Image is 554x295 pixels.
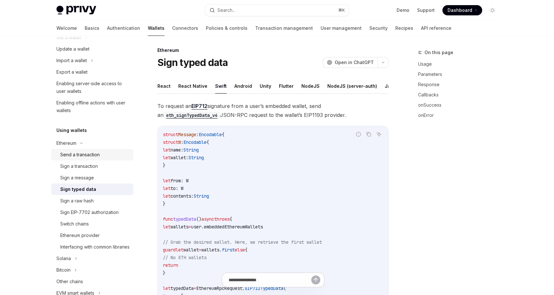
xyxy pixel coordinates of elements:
[51,160,133,172] a: Sign a transaction
[183,247,199,253] span: wallet
[60,151,100,159] div: Send a transaction
[487,5,498,15] button: Toggle dark mode
[189,224,191,230] span: =
[205,4,349,16] button: Search...⌘K
[171,193,194,199] span: contents:
[397,7,409,13] a: Demo
[171,155,189,160] span: wallet:
[164,112,220,119] code: eth_signTypedData_v4
[148,20,164,36] a: Wallets
[173,216,196,222] span: typedData
[171,147,183,153] span: name:
[206,139,209,145] span: {
[172,20,198,36] a: Connectors
[163,162,165,168] span: }
[163,262,178,268] span: return
[56,20,77,36] a: Welcome
[327,78,377,94] button: NodeJS (server-auth)
[171,178,189,184] span: from: W
[178,78,207,94] button: React Native
[163,270,165,276] span: }
[107,20,140,36] a: Authentication
[51,195,133,207] a: Sign a raw hash
[60,209,119,216] div: Sign EIP-7702 authorization
[163,139,178,145] span: struct
[418,69,503,79] a: Parameters
[196,216,201,222] span: ()
[157,57,228,68] h1: Sign typed data
[51,97,133,116] a: Enabling offline actions with user wallets
[424,49,453,56] span: On this page
[163,147,171,153] span: let
[176,247,183,253] span: let
[222,132,224,137] span: {
[56,127,87,134] h5: Using wallets
[311,275,320,284] button: Send message
[56,99,130,114] div: Enabling offline actions with user wallets
[178,139,181,145] span: W
[157,47,389,53] div: Ethereum
[163,132,178,137] span: struct
[417,7,435,13] a: Support
[56,278,83,285] div: Other chains
[178,132,196,137] span: Message
[222,247,235,253] span: first
[51,218,133,230] a: Switch chains
[163,178,171,184] span: let
[301,78,320,94] button: NodeJS
[56,68,88,76] div: Export a wallet
[60,243,130,251] div: Interfacing with common libraries
[171,185,183,191] span: to: W
[51,149,133,160] a: Send a transaction
[56,6,96,15] img: light logo
[418,100,503,110] a: onSuccess
[354,130,363,138] button: Report incorrect code
[338,8,345,13] span: ⌘ K
[171,224,189,230] span: wallets
[60,220,89,228] div: Switch chains
[191,103,207,110] a: EIP712
[196,132,199,137] span: :
[56,139,76,147] div: Ethereum
[279,78,294,94] button: Flutter
[217,6,235,14] div: Search...
[157,102,389,119] span: To request an signature from a user’s embedded wallet, send an JSON-RPC request to the wallet’s E...
[163,193,171,199] span: let
[60,185,96,193] div: Sign typed data
[201,216,214,222] span: async
[321,20,362,36] a: User management
[199,132,222,137] span: Encodable
[206,20,248,36] a: Policies & controls
[323,57,378,68] button: Open in ChatGPT
[199,247,201,253] span: =
[191,224,204,230] span: user.
[395,20,413,36] a: Recipes
[60,174,94,182] div: Sign a message
[51,184,133,195] a: Sign typed data
[163,247,176,253] span: guard
[85,20,99,36] a: Basics
[56,45,89,53] div: Update a wallet
[448,7,472,13] span: Dashboard
[418,59,503,69] a: Usage
[335,59,374,66] span: Open in ChatGPT
[51,276,133,287] a: Other chains
[56,80,130,95] div: Enabling server-side access to user wallets
[60,197,94,205] div: Sign a raw hash
[421,20,451,36] a: API reference
[245,247,248,253] span: {
[56,57,87,64] div: Import a wallet
[204,224,263,230] span: embeddedEthereumWallets
[255,20,313,36] a: Transaction management
[51,241,133,253] a: Interfacing with common libraries
[51,43,133,55] a: Update a wallet
[51,207,133,218] a: Sign EIP-7702 authorization
[163,155,171,160] span: let
[183,139,206,145] span: Encodable
[51,172,133,184] a: Sign a message
[418,79,503,90] a: Response
[365,130,373,138] button: Copy the contents from the code block
[163,216,173,222] span: func
[51,66,133,78] a: Export a wallet
[189,155,204,160] span: String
